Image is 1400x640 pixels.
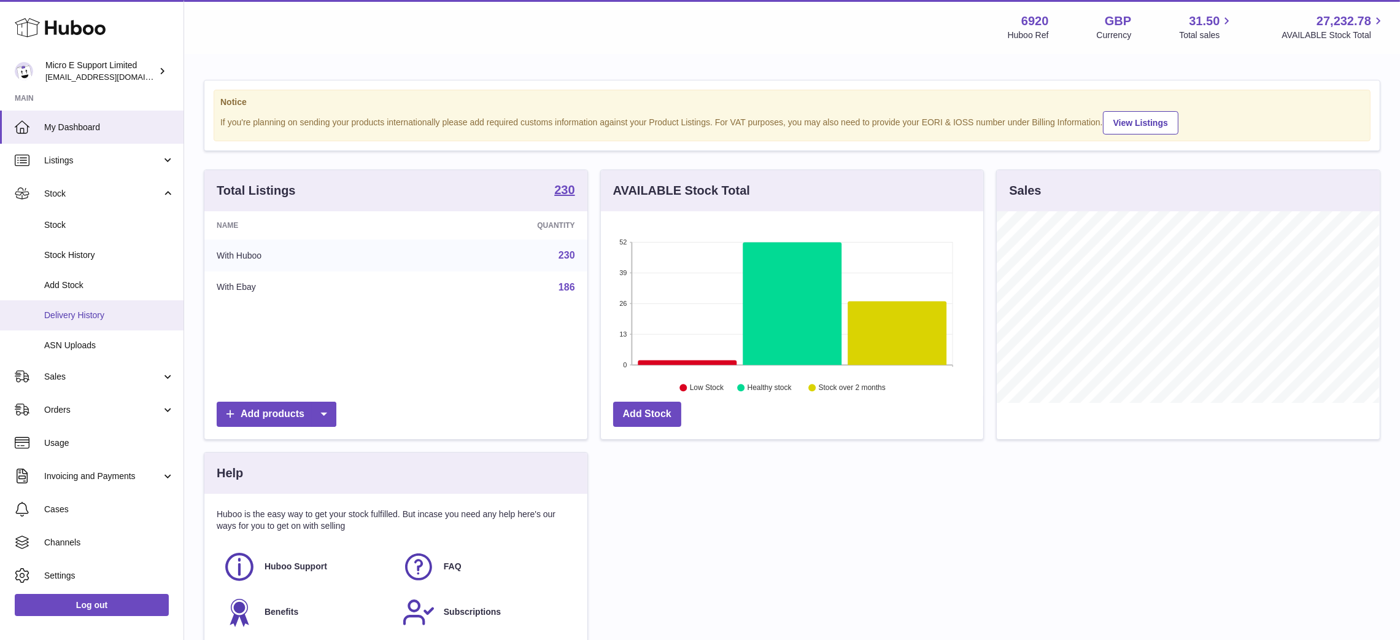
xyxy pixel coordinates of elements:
span: Sales [44,371,161,383]
p: Huboo is the easy way to get your stock fulfilled. But incase you need any help here's our ways f... [217,509,575,532]
text: 0 [623,361,627,369]
span: ASN Uploads [44,340,174,351]
span: 27,232.78 [1317,13,1371,29]
span: Listings [44,155,161,166]
span: Invoicing and Payments [44,470,161,482]
span: Stock [44,188,161,200]
h3: Help [217,465,243,482]
a: Huboo Support [223,550,390,583]
a: 27,232.78 AVAILABLE Stock Total [1282,13,1385,41]
th: Quantity [406,211,587,240]
a: View Listings [1103,111,1178,135]
div: Micro E Support Limited [45,60,156,83]
span: Stock History [44,249,174,261]
text: 26 [619,300,627,307]
text: Low Stock [690,384,724,392]
th: Name [204,211,406,240]
a: Benefits [223,596,390,629]
text: Stock over 2 months [819,384,886,392]
td: With Ebay [204,271,406,303]
span: Subscriptions [444,606,501,618]
span: Stock [44,219,174,231]
text: 52 [619,238,627,246]
span: Huboo Support [265,561,327,572]
a: 230 [559,250,575,260]
div: If you're planning on sending your products internationally please add required customs informati... [220,109,1364,135]
span: Total sales [1179,29,1234,41]
span: Settings [44,570,174,582]
strong: Notice [220,96,1364,108]
div: Currency [1097,29,1132,41]
span: Delivery History [44,310,174,321]
a: Subscriptions [402,596,569,629]
span: [EMAIL_ADDRESS][DOMAIN_NAME] [45,72,180,82]
span: Channels [44,537,174,548]
span: Orders [44,404,161,416]
a: FAQ [402,550,569,583]
text: 13 [619,330,627,338]
h3: Sales [1009,182,1041,199]
text: Healthy stock [748,384,792,392]
strong: 230 [554,184,574,196]
a: Add products [217,402,336,427]
strong: 6920 [1021,13,1049,29]
span: FAQ [444,561,462,572]
img: internalAdmin-6920@internal.huboo.com [15,62,33,80]
a: 31.50 Total sales [1179,13,1234,41]
span: My Dashboard [44,122,174,133]
span: Benefits [265,606,298,618]
text: 39 [619,269,627,276]
a: 230 [554,184,574,198]
strong: GBP [1105,13,1131,29]
span: 31.50 [1189,13,1220,29]
td: With Huboo [204,240,406,271]
h3: AVAILABLE Stock Total [613,182,750,199]
span: Cases [44,504,174,515]
div: Huboo Ref [1008,29,1049,41]
a: 186 [559,282,575,292]
span: Usage [44,437,174,449]
h3: Total Listings [217,182,296,199]
a: Add Stock [613,402,681,427]
span: AVAILABLE Stock Total [1282,29,1385,41]
a: Log out [15,594,169,616]
span: Add Stock [44,279,174,291]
